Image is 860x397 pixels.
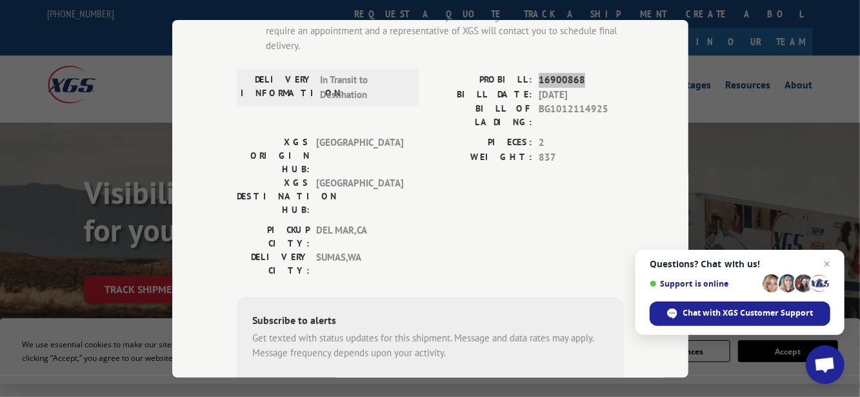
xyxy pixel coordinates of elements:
[237,176,310,217] label: XGS DESTINATION HUB:
[650,259,830,269] span: Questions? Chat with us!
[430,150,532,165] label: WEIGHT:
[539,87,624,102] span: [DATE]
[430,73,532,88] label: PROBILL:
[320,73,407,102] span: In Transit to Destination
[237,223,310,250] label: PICKUP CITY:
[252,312,608,331] div: Subscribe to alerts
[266,9,624,53] div: Your ETA is an estimate and subject to change. Residential deliveries require an appointment and ...
[430,136,532,150] label: PIECES:
[316,136,403,176] span: [GEOGRAPHIC_DATA]
[316,176,403,217] span: [GEOGRAPHIC_DATA]
[430,102,532,129] label: BILL OF LADING:
[539,73,624,88] span: 16900868
[316,223,403,250] span: DEL MAR , CA
[539,136,624,150] span: 2
[539,102,624,129] span: BG1012114925
[683,307,814,319] span: Chat with XGS Customer Support
[237,250,310,278] label: DELIVERY CITY:
[819,256,835,272] span: Close chat
[430,87,532,102] label: BILL DATE:
[237,136,310,176] label: XGS ORIGIN HUB:
[539,150,624,165] span: 837
[316,250,403,278] span: SUMAS , WA
[650,279,758,289] span: Support is online
[252,331,608,360] div: Get texted with status updates for this shipment. Message and data rates may apply. Message frequ...
[806,345,845,384] div: Open chat
[650,301,830,326] div: Chat with XGS Customer Support
[241,73,314,102] label: DELIVERY INFORMATION:
[266,10,317,22] strong: Please note:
